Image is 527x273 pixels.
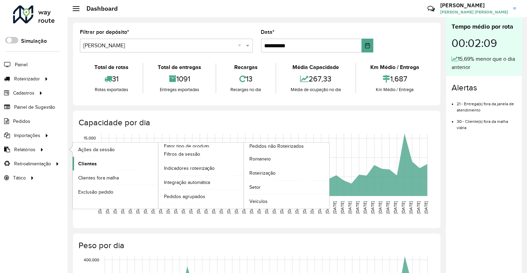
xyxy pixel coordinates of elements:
[325,201,330,214] text: [DATE]
[128,201,132,214] text: [DATE]
[181,201,185,214] text: [DATE]
[173,201,178,214] text: [DATE]
[82,86,141,93] div: Rotas exportadas
[143,201,147,214] text: [DATE]
[164,150,200,158] span: Filtros da sessão
[378,201,383,214] text: [DATE]
[73,143,158,156] a: Ações da sessão
[386,201,390,214] text: [DATE]
[164,193,205,200] span: Pedidos agrupados
[440,9,508,15] span: [PERSON_NAME] [PERSON_NAME]
[452,55,516,71] div: 15,69% menor que o dia anterior
[261,28,275,36] label: Data
[151,201,155,214] text: [DATE]
[14,104,55,111] span: Painel de Sugestão
[280,201,284,214] text: [DATE]
[164,143,209,150] span: Fator tipo de produto
[234,201,238,214] text: [DATE]
[226,201,231,214] text: [DATE]
[340,201,345,214] text: [DATE]
[113,201,117,214] text: [DATE]
[82,71,141,86] div: 31
[14,160,51,167] span: Retroalimentação
[241,201,246,214] text: [DATE]
[363,201,368,214] text: [DATE]
[105,201,110,214] text: [DATE]
[257,201,261,214] text: [DATE]
[219,201,223,214] text: [DATE]
[14,146,35,153] span: Relatórios
[158,143,330,208] a: Pedidos não Roteirizados
[13,118,30,125] span: Pedidos
[145,71,214,86] div: 1091
[348,201,352,214] text: [DATE]
[295,201,299,214] text: [DATE]
[362,39,373,52] button: Choose Date
[272,201,277,214] text: [DATE]
[73,171,158,185] a: Clientes fora malha
[158,201,163,214] text: [DATE]
[78,160,97,167] span: Clientes
[73,143,244,208] a: Fator tipo de produto
[135,201,140,214] text: [DATE]
[15,61,28,68] span: Painel
[249,143,304,150] span: Pedidos não Roteirizados
[166,201,170,214] text: [DATE]
[145,86,214,93] div: Entregas exportadas
[249,169,276,177] span: Roteirização
[416,201,421,214] text: [DATE]
[158,162,244,175] a: Indicadores roteirização
[302,201,307,214] text: [DATE]
[80,5,118,12] h2: Dashboard
[13,174,26,182] span: Tático
[73,157,158,170] a: Clientes
[204,201,208,214] text: [DATE]
[120,201,125,214] text: [DATE]
[164,165,215,172] span: Indicadores roteirização
[249,198,268,205] span: Veículos
[164,179,210,186] span: Integração automática
[78,146,115,153] span: Ações da sessão
[158,176,244,189] a: Integração automática
[21,37,47,45] label: Simulação
[355,201,360,214] text: [DATE]
[457,113,516,131] li: 30 - Cliente(s) fora da malha viária
[424,1,438,16] a: Contato Rápido
[211,201,216,214] text: [DATE]
[393,201,398,214] text: [DATE]
[440,2,508,9] h3: [PERSON_NAME]
[73,185,158,199] a: Exclusão pedido
[14,75,40,82] span: Roteirizador
[196,201,200,214] text: [DATE]
[249,184,261,191] span: Setor
[78,174,119,182] span: Clientes fora malha
[409,201,413,214] text: [DATE]
[14,132,40,139] span: Importações
[218,86,274,93] div: Recargas no dia
[287,201,292,214] text: [DATE]
[82,63,141,71] div: Total de rotas
[358,71,432,86] div: 1,687
[244,166,329,180] a: Roteirização
[452,31,516,55] div: 00:02:09
[158,147,244,161] a: Filtros da sessão
[424,201,428,214] text: [DATE]
[158,190,244,204] a: Pedidos agrupados
[145,63,214,71] div: Total de entregas
[265,201,269,214] text: [DATE]
[452,83,516,93] h4: Alertas
[78,188,113,196] span: Exclusão pedido
[358,63,432,71] div: Km Médio / Entrega
[188,201,193,214] text: [DATE]
[218,71,274,86] div: 13
[80,28,129,36] label: Filtrar por depósito
[333,201,337,214] text: [DATE]
[278,63,353,71] div: Média Capacidade
[358,86,432,93] div: Km Médio / Entrega
[278,86,353,93] div: Média de ocupação no dia
[79,241,434,251] h4: Peso por dia
[244,195,329,208] a: Veículos
[310,201,314,214] text: [DATE]
[84,136,96,140] text: 15,000
[318,201,322,214] text: [DATE]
